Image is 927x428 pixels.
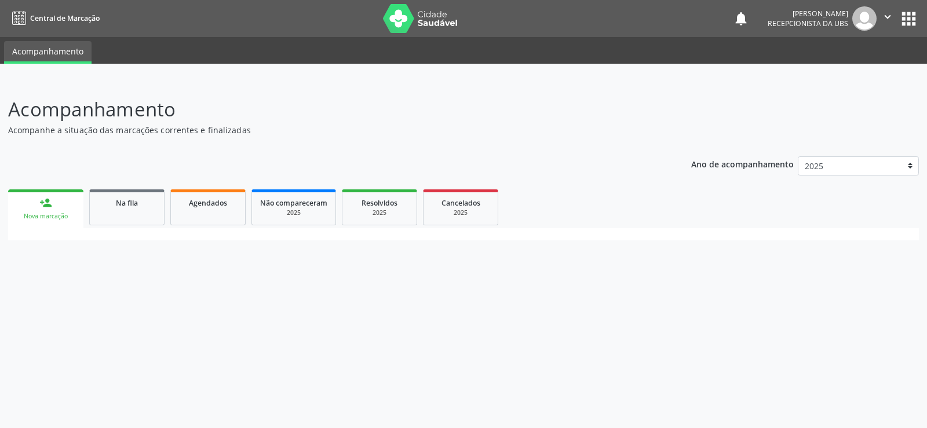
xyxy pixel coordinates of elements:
[691,156,794,171] p: Ano de acompanhamento
[768,19,848,28] span: Recepcionista da UBS
[768,9,848,19] div: [PERSON_NAME]
[39,196,52,209] div: person_add
[8,124,645,136] p: Acompanhe a situação das marcações correntes e finalizadas
[4,41,92,64] a: Acompanhamento
[260,208,327,217] div: 2025
[852,6,877,31] img: img
[189,198,227,208] span: Agendados
[877,6,899,31] button: 
[733,10,749,27] button: notifications
[16,212,75,221] div: Nova marcação
[30,13,100,23] span: Central de Marcação
[116,198,138,208] span: Na fila
[362,198,397,208] span: Resolvidos
[441,198,480,208] span: Cancelados
[432,208,490,217] div: 2025
[8,9,100,28] a: Central de Marcação
[8,95,645,124] p: Acompanhamento
[881,10,894,23] i: 
[260,198,327,208] span: Não compareceram
[899,9,919,29] button: apps
[351,208,408,217] div: 2025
